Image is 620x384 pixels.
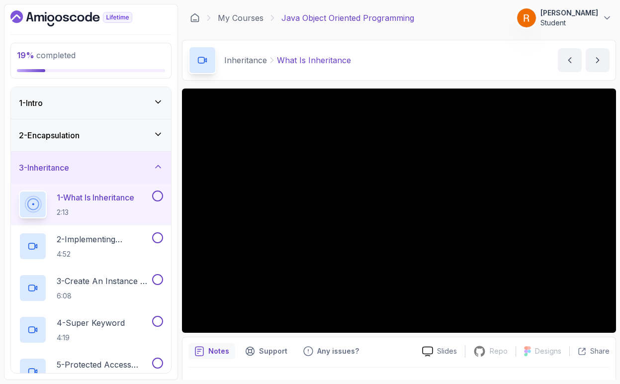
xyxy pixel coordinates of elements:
[19,162,69,174] h3: 3 - Inheritance
[57,192,134,203] p: 1 - What Is Inheritance
[490,346,508,356] p: Repo
[586,48,610,72] button: next content
[11,152,171,184] button: 3-Inheritance
[57,233,150,245] p: 2 - Implementing Inheritance
[57,359,150,371] p: 5 - Protected Access Modifier
[19,232,163,260] button: 2-Implementing Inheritance4:52
[517,8,536,27] img: user profile image
[17,50,76,60] span: completed
[277,54,351,66] p: What Is Inheritance
[558,48,582,72] button: previous content
[17,50,34,60] span: 19 %
[190,13,200,23] a: Dashboard
[11,119,171,151] button: 2-Encapsulation
[19,191,163,218] button: 1-What Is Inheritance2:13
[57,291,150,301] p: 6:08
[19,274,163,302] button: 3-Create An Instance Of Programmer6:08
[224,54,267,66] p: Inheritance
[57,249,150,259] p: 4:52
[569,346,610,356] button: Share
[57,207,134,217] p: 2:13
[208,346,229,356] p: Notes
[19,129,80,141] h3: 2 - Encapsulation
[19,316,163,344] button: 4-Super Keyword4:19
[259,346,287,356] p: Support
[437,346,457,356] p: Slides
[57,333,125,343] p: 4:19
[239,343,293,359] button: Support button
[11,87,171,119] button: 1-Intro
[414,346,465,357] a: Slides
[540,8,598,18] p: [PERSON_NAME]
[590,346,610,356] p: Share
[317,346,359,356] p: Any issues?
[57,275,150,287] p: 3 - Create An Instance Of Programmer
[19,97,43,109] h3: 1 - Intro
[188,343,235,359] button: notes button
[10,10,155,26] a: Dashboard
[182,89,616,333] iframe: 1 - What is Inheritance
[540,18,598,28] p: Student
[517,8,612,28] button: user profile image[PERSON_NAME]Student
[57,317,125,329] p: 4 - Super Keyword
[535,346,561,356] p: Designs
[218,12,264,24] a: My Courses
[297,343,365,359] button: Feedback button
[281,12,414,24] p: Java Object Oriented Programming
